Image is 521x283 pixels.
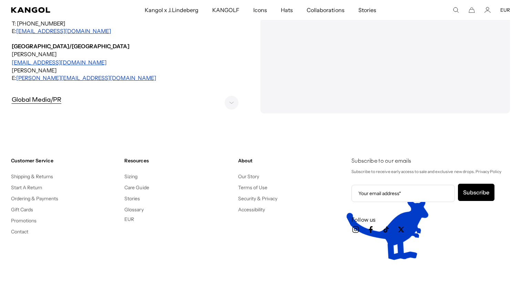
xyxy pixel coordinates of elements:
[124,158,232,164] h4: Resources
[238,158,346,164] h4: About
[8,90,247,111] summary: Global Media/PR
[238,206,265,213] a: Accessibility
[11,184,42,191] a: Start A Return
[500,7,510,13] button: EUR
[453,7,459,13] summary: Search here
[238,173,259,180] a: Our Story
[8,95,65,105] h3: Global Media/PR
[11,158,119,164] h4: Customer Service
[124,216,134,222] button: EUR
[458,184,494,201] button: Subscribe
[12,67,244,74] p: [PERSON_NAME]
[351,168,510,175] p: Subscribe to receive early access to sale and exclusive new drops. Privacy Policy
[351,158,510,165] h4: Subscribe to our emails
[11,7,95,13] a: Kangol
[124,184,149,191] a: Care Guide
[469,7,475,13] button: Cart
[12,20,244,35] p: T: [PHONE_NUMBER] E:
[11,195,59,202] a: Ordering & Payments
[11,218,37,224] a: Promotions
[16,74,156,81] a: [PERSON_NAME][EMAIL_ADDRESS][DOMAIN_NAME]
[12,59,106,66] a: [EMAIL_ADDRESS][DOMAIN_NAME]
[238,184,267,191] a: Terms of Use
[238,195,278,202] a: Security & Privacy
[16,28,111,34] a: [EMAIL_ADDRESS][DOMAIN_NAME]
[124,195,140,202] a: Stories
[351,216,510,223] h3: Follow us
[124,173,137,180] a: Sizing
[12,43,130,50] b: [GEOGRAPHIC_DATA]/[GEOGRAPHIC_DATA]
[12,74,244,82] p: E:
[11,173,53,180] a: Shipping & Returns
[124,206,143,213] a: Glossary
[11,206,33,213] a: Gift Cards
[11,229,28,235] a: Contact
[484,7,491,13] a: Account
